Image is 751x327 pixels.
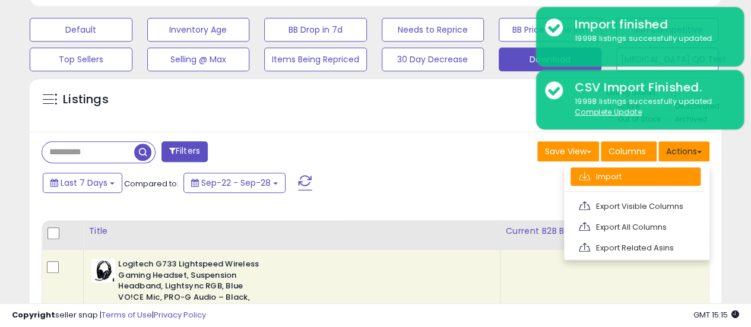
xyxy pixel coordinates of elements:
[382,18,484,42] button: Needs to Reprice
[382,47,484,71] button: 30 Day Decrease
[537,141,599,161] button: Save View
[88,225,495,237] div: Title
[505,225,704,237] div: Current B2B Buybox Price
[499,18,601,42] button: BB Price Below Min
[571,167,701,186] a: Import
[63,91,109,108] h5: Listings
[43,173,122,193] button: Last 7 Days
[264,18,367,42] button: BB Drop in 7d
[571,218,701,236] a: Export All Columns
[566,96,735,118] div: 19998 listings successfully updated.
[183,173,286,193] button: Sep-22 - Sep-28
[147,18,250,42] button: Inventory Age
[124,178,179,189] span: Compared to:
[12,310,206,321] div: seller snap | |
[201,177,271,189] span: Sep-22 - Sep-28
[264,47,367,71] button: Items Being Repriced
[30,18,132,42] button: Default
[609,145,646,157] span: Columns
[30,47,132,71] button: Top Sellers
[575,107,642,117] u: Complete Update
[566,33,735,45] div: 19998 listings successfully updated.
[571,197,701,215] a: Export Visible Columns
[147,47,250,71] button: Selling @ Max
[12,309,55,320] strong: Copyright
[91,259,115,282] img: 41KTfLEChqL._SL40_.jpg
[154,309,206,320] a: Privacy Policy
[499,47,601,71] button: Download
[601,141,657,161] button: Columns
[693,309,739,320] span: 2025-10-6 15:15 GMT
[658,141,709,161] button: Actions
[102,309,152,320] a: Terms of Use
[571,239,701,257] a: Export Related Asins
[566,79,735,96] div: CSV Import Finished.
[161,141,208,162] button: Filters
[61,177,107,189] span: Last 7 Days
[566,16,735,33] div: Import finished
